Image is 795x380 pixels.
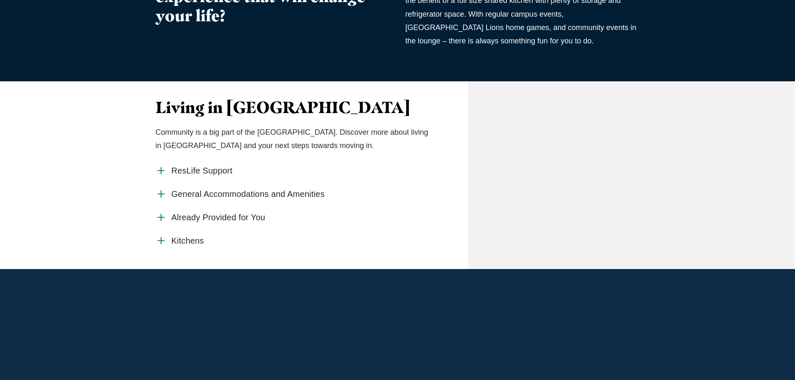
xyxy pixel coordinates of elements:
[156,98,432,117] h3: Living in [GEOGRAPHIC_DATA]
[172,166,232,176] span: ResLife Support
[156,126,432,153] p: Community is a big part of the [GEOGRAPHIC_DATA]. Discover more about living in [GEOGRAPHIC_DATA]...
[172,212,265,223] span: Already Provided for You
[172,236,204,246] span: Kitchens
[172,189,325,199] span: General Accommodations and Amenities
